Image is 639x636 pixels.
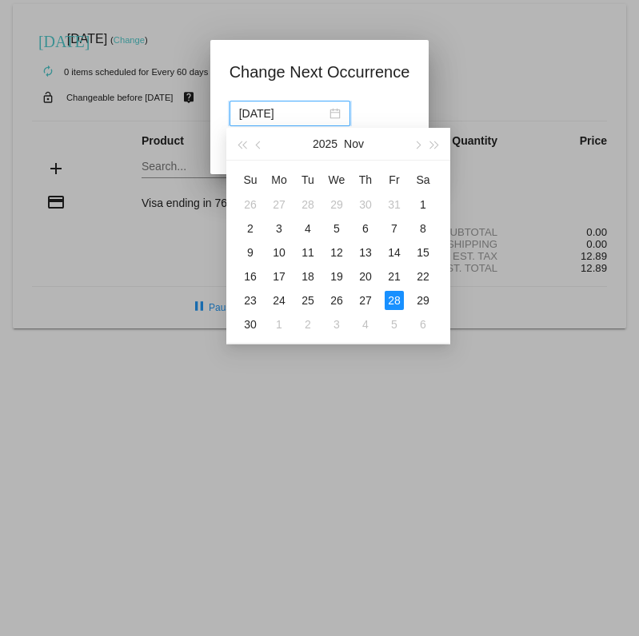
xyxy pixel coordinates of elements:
td: 12/2/2025 [294,312,322,336]
th: Tue [294,167,322,193]
div: 3 [270,219,289,238]
div: 22 [413,267,433,286]
td: 11/28/2025 [380,288,409,312]
div: 20 [356,267,375,286]
div: 17 [270,267,289,286]
div: 26 [241,195,260,214]
div: 26 [327,291,346,310]
button: Nov [344,128,364,160]
button: Last year (Control + left) [233,128,250,160]
div: 4 [356,315,375,334]
input: Select date [239,105,326,122]
div: 21 [385,267,404,286]
td: 12/1/2025 [265,312,294,336]
th: Sun [236,167,265,193]
div: 2 [241,219,260,238]
td: 11/26/2025 [322,288,351,312]
div: 3 [327,315,346,334]
td: 11/18/2025 [294,264,322,288]
button: Previous month (PageUp) [250,128,268,160]
td: 11/13/2025 [351,240,380,264]
th: Fri [380,167,409,193]
td: 11/25/2025 [294,288,322,312]
td: 11/3/2025 [265,217,294,240]
td: 11/29/2025 [409,288,437,312]
div: 13 [356,243,375,262]
div: 29 [413,291,433,310]
div: 12 [327,243,346,262]
div: 4 [298,219,318,238]
th: Sat [409,167,437,193]
div: 14 [385,243,404,262]
div: 23 [241,291,260,310]
td: 11/24/2025 [265,288,294,312]
td: 11/16/2025 [236,264,265,288]
td: 10/26/2025 [236,193,265,217]
div: 5 [327,219,346,238]
div: 30 [241,315,260,334]
th: Mon [265,167,294,193]
div: 1 [413,195,433,214]
td: 10/27/2025 [265,193,294,217]
th: Wed [322,167,351,193]
div: 19 [327,267,346,286]
td: 11/27/2025 [351,288,380,312]
div: 27 [356,291,375,310]
th: Thu [351,167,380,193]
div: 2 [298,315,318,334]
button: Next month (PageDown) [408,128,425,160]
td: 11/15/2025 [409,240,437,264]
td: 11/7/2025 [380,217,409,240]
td: 11/9/2025 [236,240,265,264]
div: 6 [413,315,433,334]
h1: Change Next Occurrence [230,59,410,85]
td: 11/19/2025 [322,264,351,288]
div: 24 [270,291,289,310]
div: 11 [298,243,318,262]
div: 10 [270,243,289,262]
td: 10/30/2025 [351,193,380,217]
td: 11/20/2025 [351,264,380,288]
div: 27 [270,195,289,214]
td: 11/30/2025 [236,312,265,336]
div: 30 [356,195,375,214]
td: 11/6/2025 [351,217,380,240]
td: 10/28/2025 [294,193,322,217]
div: 8 [413,219,433,238]
td: 11/12/2025 [322,240,351,264]
div: 16 [241,267,260,286]
td: 12/3/2025 [322,312,351,336]
td: 11/21/2025 [380,264,409,288]
td: 11/14/2025 [380,240,409,264]
td: 11/10/2025 [265,240,294,264]
td: 12/6/2025 [409,312,437,336]
div: 5 [385,315,404,334]
div: 18 [298,267,318,286]
td: 11/23/2025 [236,288,265,312]
td: 11/22/2025 [409,264,437,288]
td: 10/29/2025 [322,193,351,217]
div: 15 [413,243,433,262]
td: 11/17/2025 [265,264,294,288]
td: 11/5/2025 [322,217,351,240]
div: 29 [327,195,346,214]
td: 12/4/2025 [351,312,380,336]
div: 1 [270,315,289,334]
td: 11/8/2025 [409,217,437,240]
td: 11/11/2025 [294,240,322,264]
div: 6 [356,219,375,238]
td: 11/1/2025 [409,193,437,217]
button: 2025 [313,128,337,160]
div: 7 [385,219,404,238]
div: 28 [385,291,404,310]
div: 25 [298,291,318,310]
td: 11/4/2025 [294,217,322,240]
td: 11/2/2025 [236,217,265,240]
div: 28 [298,195,318,214]
td: 10/31/2025 [380,193,409,217]
button: Next year (Control + right) [426,128,444,160]
td: 12/5/2025 [380,312,409,336]
div: 9 [241,243,260,262]
div: 31 [385,195,404,214]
